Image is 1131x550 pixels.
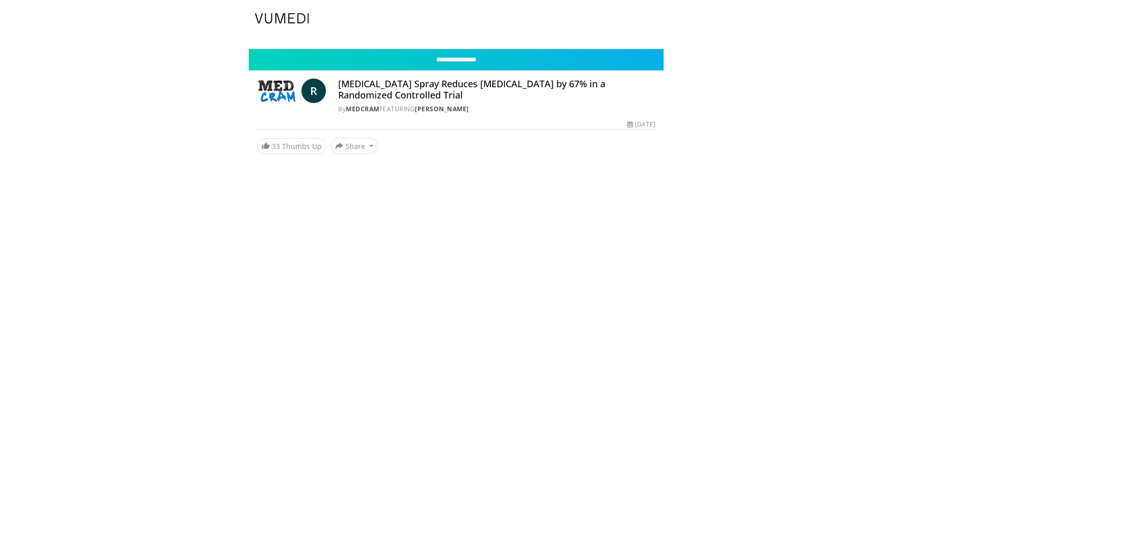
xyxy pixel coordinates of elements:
button: Share [331,138,378,154]
img: VuMedi Logo [255,13,309,23]
div: By FEATURING [338,105,655,114]
a: 33 Thumbs Up [257,138,326,154]
a: [PERSON_NAME] [415,105,469,113]
img: MedCram [257,79,297,103]
h4: [MEDICAL_DATA] Spray Reduces [MEDICAL_DATA] by 67% in a Randomized Controlled Trial [338,79,655,101]
a: MedCram [346,105,380,113]
span: 33 [272,141,280,151]
div: [DATE] [627,120,655,129]
a: R [301,79,326,103]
